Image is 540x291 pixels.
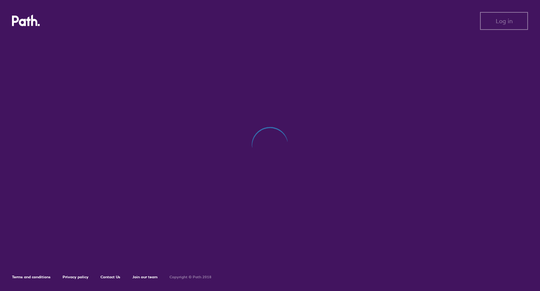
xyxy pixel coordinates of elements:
[496,18,513,24] span: Log in
[63,275,88,279] a: Privacy policy
[100,275,120,279] a: Contact Us
[12,275,51,279] a: Terms and conditions
[132,275,157,279] a: Join our team
[480,12,528,30] button: Log in
[169,275,211,279] h6: Copyright © Path 2018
